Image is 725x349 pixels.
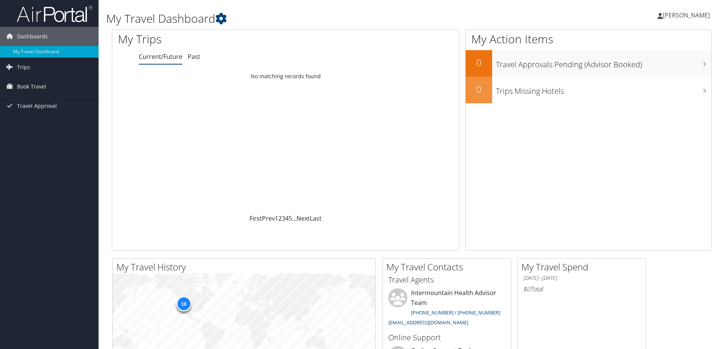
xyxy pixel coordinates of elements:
[116,261,375,273] h2: My Travel History
[386,261,511,273] h2: My Travel Contacts
[521,261,646,273] h2: My Travel Spend
[466,77,711,103] a: 0Trips Missing Hotels
[297,214,310,223] a: Next
[388,319,468,326] a: [EMAIL_ADDRESS][DOMAIN_NAME]
[496,55,711,70] h3: Travel Approvals Pending (Advisor Booked)
[250,214,262,223] a: First
[106,11,514,27] h1: My Travel Dashboard
[262,214,275,223] a: Prev
[278,214,282,223] a: 2
[275,214,278,223] a: 1
[523,285,530,293] span: $0
[523,285,640,293] h6: Total
[282,214,285,223] a: 3
[188,52,200,61] a: Past
[466,83,492,96] h2: 0
[384,288,509,329] li: Intermountain Health Advisor Team
[139,52,182,61] a: Current/Future
[292,214,297,223] span: …
[17,58,30,77] span: Trips
[285,214,289,223] a: 4
[310,214,322,223] a: Last
[658,4,717,27] a: [PERSON_NAME]
[663,11,710,19] span: [PERSON_NAME]
[466,50,711,77] a: 0Travel Approvals Pending (Advisor Booked)
[411,309,500,316] a: [PHONE_NUMBER] / [PHONE_NUMBER]
[17,27,48,46] span: Dashboards
[496,82,711,96] h3: Trips Missing Hotels
[388,275,505,285] h3: Travel Agents
[17,5,93,23] img: airportal-logo.png
[289,214,292,223] a: 5
[176,296,191,311] div: 18
[523,275,640,282] h6: [DATE] - [DATE]
[17,96,57,115] span: Travel Approval
[17,77,46,96] span: Book Travel
[466,31,711,47] h1: My Action Items
[466,56,492,69] h2: 0
[118,31,309,47] h1: My Trips
[112,69,459,83] td: No matching records found
[388,332,505,343] h3: Online Support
